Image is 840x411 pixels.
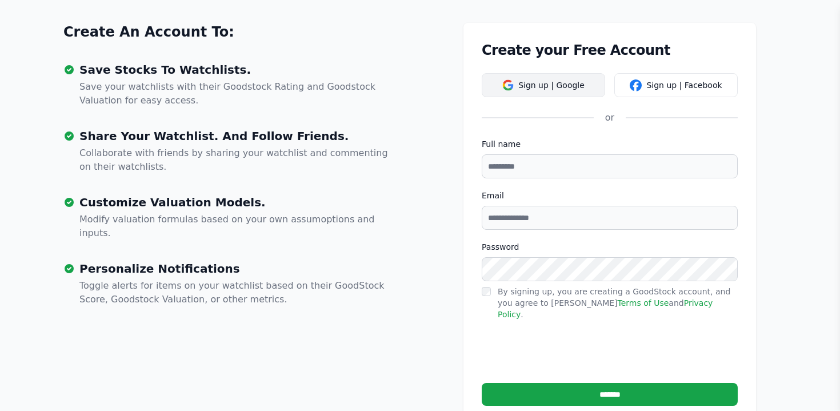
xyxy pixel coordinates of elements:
[79,263,397,274] h3: Personalize Notifications
[79,197,397,208] h3: Customize Valuation Models.
[79,64,397,75] h3: Save Stocks To Watchlists.
[482,73,605,97] button: Sign up | Google
[482,241,738,253] label: Password
[482,190,738,201] label: Email
[79,146,397,174] p: Collaborate with friends by sharing your watchlist and commenting on their watchlists.
[79,80,397,107] p: Save your watchlists with their Goodstock Rating and Goodstock Valuation for easy access.
[79,279,397,306] p: Toggle alerts for items on your watchlist based on their GoodStock Score, Goodstock Valuation, or...
[614,73,738,97] button: Sign up | Facebook
[482,332,655,376] iframe: reCAPTCHA
[79,213,397,240] p: Modify valuation formulas based on your own assumoptions and inputs.
[482,138,738,150] label: Full name
[482,41,738,59] h1: Create your Free Account
[79,130,397,142] h3: Share Your Watchlist. And Follow Friends.
[618,298,669,308] a: Terms of Use
[63,23,234,41] a: Create An Account To:
[498,287,730,319] label: By signing up, you are creating a GoodStock account, and you agree to [PERSON_NAME] and .
[594,111,626,125] div: or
